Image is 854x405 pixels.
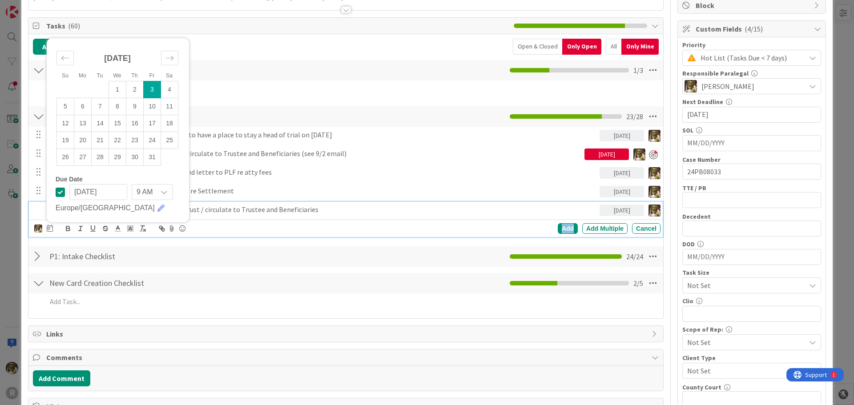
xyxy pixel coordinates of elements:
[61,186,596,196] p: F/U w [PERSON_NAME] on Letter to Court re Settlement
[687,279,801,292] span: Not Set
[34,225,42,233] img: DG
[682,355,821,361] div: Client Type
[109,115,126,132] td: Wednesday, 10/15/2025 12:00 PM
[92,132,109,148] td: Tuesday, 10/21/2025 12:00 PM
[626,251,643,262] span: 24 / 24
[131,72,137,79] small: Th
[69,184,127,200] input: MM/DD/YYYY
[687,336,801,349] span: Not Set
[682,127,821,133] div: SOL
[46,352,647,363] span: Comments
[144,148,161,165] td: Friday, 10/31/2025 12:00 PM
[126,81,144,98] td: Thursday, 10/02/2025 12:00 PM
[61,167,596,177] p: F/U w [PERSON_NAME] on Updated Demand letter to PLF re atty fees
[109,81,126,98] td: Wednesday, 10/01/2025 12:00 PM
[46,4,48,11] div: 1
[144,115,161,132] td: Friday, 10/17/2025 12:00 PM
[745,24,763,33] span: ( 4/15 )
[57,148,74,165] td: Sunday, 10/26/2025 12:00 PM
[682,156,721,164] label: Case Number
[97,72,103,79] small: Tu
[600,167,644,179] div: [DATE]
[161,51,178,65] div: Move forward to switch to the next month.
[600,205,644,216] div: [DATE]
[57,115,74,132] td: Sunday, 10/12/2025 12:00 PM
[633,278,643,289] span: 2 / 5
[687,365,801,377] span: Not Set
[161,81,178,98] td: Saturday, 10/04/2025 12:00 PM
[649,205,661,217] img: DG
[696,24,810,34] span: Custom Fields
[61,148,581,159] p: Review accounting records for the trust / circulate to Trustee and Beneficiaries (see 9/2 email)
[161,98,178,115] td: Saturday, 10/11/2025 12:00 PM
[682,70,821,76] div: Responsible Paralegal
[92,98,109,115] td: Tuesday, 10/07/2025 12:00 PM
[74,115,92,132] td: Monday, 10/13/2025 12:00 PM
[682,99,821,105] div: Next Deadline
[137,186,153,198] span: 9 AM
[126,98,144,115] td: Thursday, 10/09/2025 12:00 PM
[68,21,80,30] span: ( 60 )
[682,241,821,247] div: DOD
[682,298,821,304] div: Clio
[562,39,601,55] div: Only Open
[62,72,68,79] small: Su
[701,52,801,64] span: Hot List (Tasks Due < 7 days)
[166,72,173,79] small: Sa
[56,203,155,213] span: Europe/[GEOGRAPHIC_DATA]
[682,326,821,333] div: Scope of Rep:
[161,132,178,148] td: Saturday, 10/25/2025 12:00 PM
[104,54,131,63] strong: [DATE]
[649,167,661,179] img: DG
[19,1,40,12] span: Support
[126,148,144,165] td: Thursday, 10/30/2025 12:00 PM
[109,132,126,148] td: Wednesday, 10/22/2025 12:00 PM
[92,115,109,132] td: Tuesday, 10/14/2025 12:00 PM
[682,383,721,391] label: County Court
[558,223,578,234] div: Add
[161,115,178,132] td: Saturday, 10/18/2025 12:00 PM
[682,269,821,276] div: Task Size
[47,205,596,215] p: Review additional accounting records for the trust / circulate to Trustee and Beneficiaries
[33,39,95,55] button: Add Checklist
[109,148,126,165] td: Wednesday, 10/29/2025 12:00 PM
[74,148,92,165] td: Monday, 10/27/2025 12:00 PM
[46,62,246,78] input: Add Checklist...
[600,130,644,141] div: [DATE]
[682,213,711,221] label: Decedent
[606,39,621,55] div: All
[687,107,816,122] input: MM/DD/YYYY
[46,108,246,124] input: Add Checklist...
[600,186,644,197] div: [DATE]
[33,370,90,386] button: Add Comment
[682,42,821,48] div: Priority
[632,223,661,234] div: Cancel
[682,184,706,192] label: TTE / PR
[685,80,697,92] img: DG
[649,130,661,142] img: DG
[126,132,144,148] td: Thursday, 10/23/2025 12:00 PM
[79,72,86,79] small: Mo
[144,81,161,98] td: Selected. Friday, 10/03/2025 12:00 PM
[626,111,643,122] span: 23 / 28
[144,98,161,115] td: Friday, 10/10/2025 12:00 PM
[649,186,661,198] img: DG
[47,43,188,176] div: Calendar
[74,98,92,115] td: Monday, 10/06/2025 12:00 PM
[46,249,246,265] input: Add Checklist...
[633,148,645,160] img: DG
[57,98,74,115] td: Sunday, 10/05/2025 12:00 PM
[46,329,647,339] span: Links
[56,51,74,65] div: Move backward to switch to the previous month.
[74,132,92,148] td: Monday, 10/20/2025 12:00 PM
[46,275,246,291] input: Add Checklist...
[113,72,121,79] small: We
[687,249,816,265] input: MM/DD/YYYY
[57,132,74,148] td: Sunday, 10/19/2025 12:00 PM
[584,148,629,160] div: [DATE]
[109,98,126,115] td: Wednesday, 10/08/2025 12:00 PM
[621,39,659,55] div: Only Mine
[701,81,754,92] span: [PERSON_NAME]
[582,223,628,234] div: Add Multiple
[633,65,643,76] span: 1 / 3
